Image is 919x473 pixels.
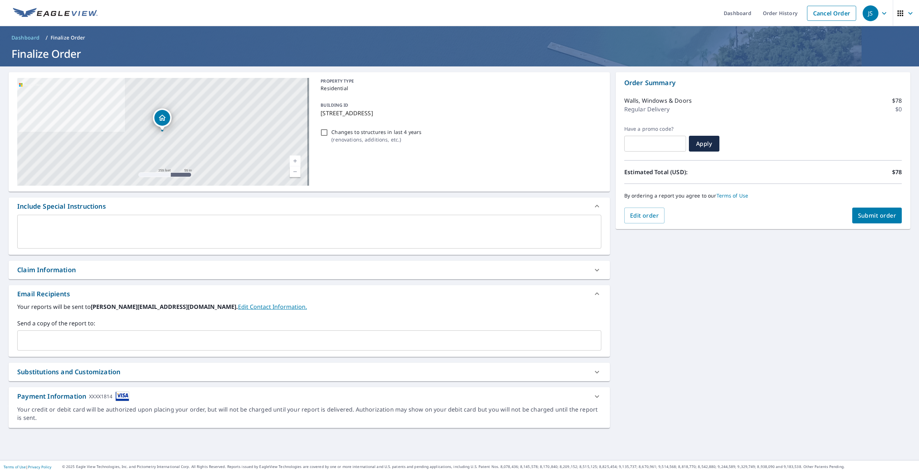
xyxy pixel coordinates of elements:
[624,96,692,105] p: Walls, Windows & Doors
[892,96,902,105] p: $78
[321,102,348,108] p: BUILDING ID
[624,168,763,176] p: Estimated Total (USD):
[17,391,129,401] div: Payment Information
[895,105,902,113] p: $0
[630,212,659,219] span: Edit order
[153,108,172,131] div: Dropped pin, building 1, Residential property, N8849 Hickory Point Rd Beaver Dam, WI 53916
[858,212,896,219] span: Submit order
[624,105,670,113] p: Regular Delivery
[892,168,902,176] p: $78
[28,464,51,469] a: Privacy Policy
[17,289,70,299] div: Email Recipients
[17,405,601,422] div: Your credit or debit card will be authorized upon placing your order, but will not be charged unt...
[116,391,129,401] img: cardImage
[717,192,748,199] a: Terms of Use
[11,34,40,41] span: Dashboard
[17,302,601,311] label: Your reports will be sent to
[321,109,598,117] p: [STREET_ADDRESS]
[17,265,76,275] div: Claim Information
[9,363,610,381] div: Substitutions and Customization
[238,303,307,311] a: EditContactInfo
[863,5,878,21] div: JS
[4,464,26,469] a: Terms of Use
[807,6,856,21] a: Cancel Order
[624,208,665,223] button: Edit order
[9,46,910,61] h1: Finalize Order
[17,367,120,377] div: Substitutions and Customization
[51,34,85,41] p: Finalize Order
[17,319,601,328] label: Send a copy of the report to:
[624,126,686,132] label: Have a promo code?
[17,201,106,211] div: Include Special Instructions
[695,140,714,148] span: Apply
[46,33,48,42] li: /
[9,32,910,43] nav: breadcrumb
[9,261,610,279] div: Claim Information
[321,84,598,92] p: Residential
[9,198,610,215] div: Include Special Instructions
[624,78,902,88] p: Order Summary
[4,465,51,469] p: |
[91,303,238,311] b: [PERSON_NAME][EMAIL_ADDRESS][DOMAIN_NAME].
[321,78,598,84] p: PROPERTY TYPE
[9,387,610,405] div: Payment InformationXXXX1814cardImage
[852,208,902,223] button: Submit order
[331,128,421,136] p: Changes to structures in last 4 years
[290,166,300,177] a: Current Level 17, Zoom Out
[9,32,43,43] a: Dashboard
[89,391,112,401] div: XXXX1814
[331,136,421,143] p: ( renovations, additions, etc. )
[62,464,915,469] p: © 2025 Eagle View Technologies, Inc. and Pictometry International Corp. All Rights Reserved. Repo...
[624,193,902,199] p: By ordering a report you agree to our
[290,156,300,166] a: Current Level 17, Zoom In
[9,285,610,302] div: Email Recipients
[689,136,719,152] button: Apply
[13,8,98,19] img: EV Logo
